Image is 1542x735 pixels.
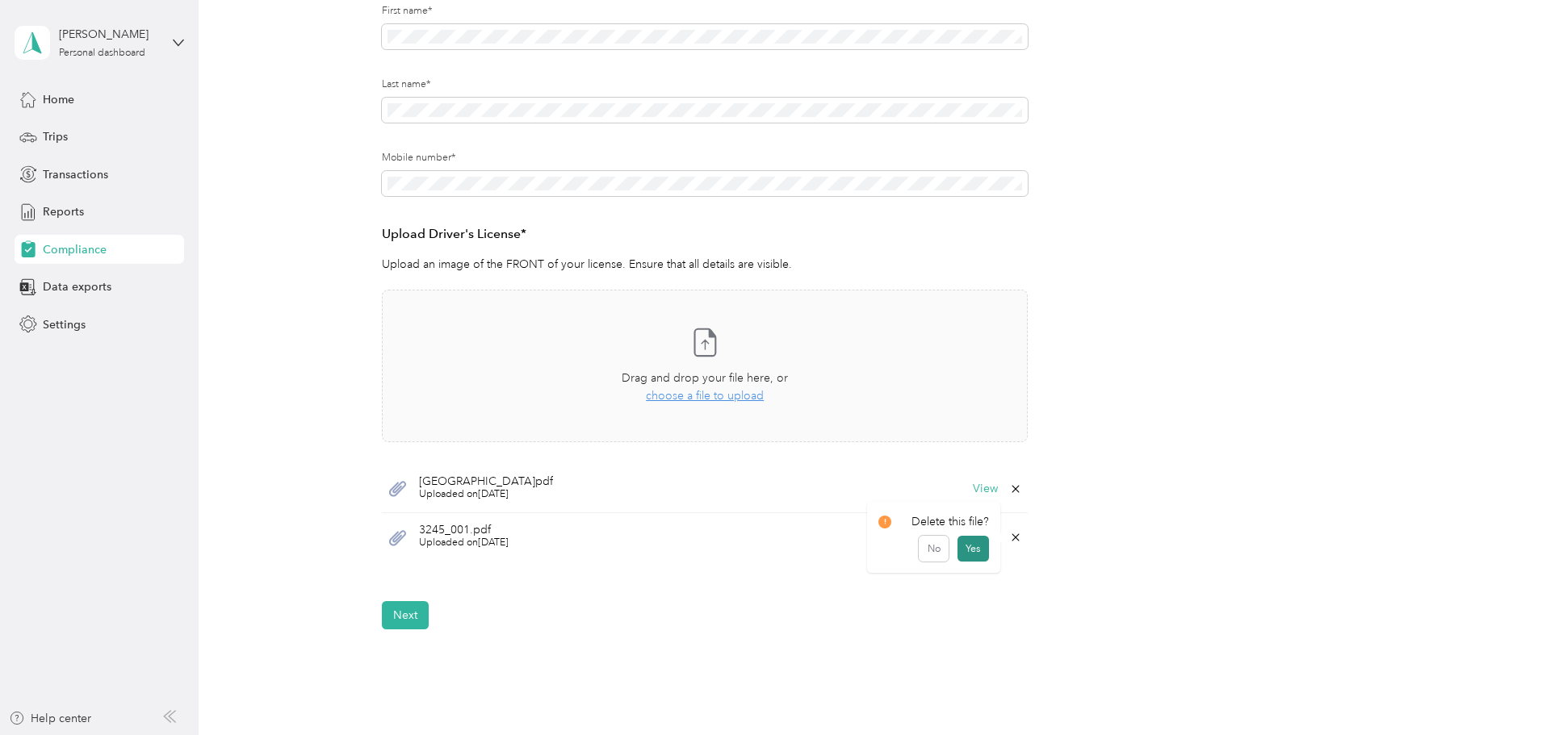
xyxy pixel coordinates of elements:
span: Drag and drop your file here, or [622,371,788,385]
span: Trips [43,128,68,145]
button: Yes [957,536,989,562]
div: Personal dashboard [59,48,145,58]
label: Mobile number* [382,151,1028,165]
span: Uploaded on [DATE] [419,487,553,502]
span: Drag and drop your file here, orchoose a file to upload [383,290,1027,441]
div: Delete this file? [878,513,989,530]
button: Next [382,601,429,629]
h3: Upload Driver's License* [382,224,1028,244]
span: Compliance [43,241,107,258]
div: [PERSON_NAME] [59,26,160,43]
button: No [919,536,949,562]
label: Last name* [382,77,1028,92]
button: Help center [9,710,91,727]
label: First name* [382,4,1028,19]
span: Settings [43,316,86,333]
span: 3245_001.pdf [419,524,509,536]
iframe: Everlance-gr Chat Button Frame [1452,645,1542,735]
span: Home [43,91,74,108]
button: View [973,483,998,495]
p: Upload an image of the FRONT of your license. Ensure that all details are visible. [382,256,1028,273]
span: Reports [43,203,84,220]
span: Uploaded on [DATE] [419,536,509,550]
span: Transactions [43,166,108,183]
span: Data exports [43,278,111,295]
span: choose a file to upload [646,389,764,403]
span: [GEOGRAPHIC_DATA]pdf [419,476,553,487]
